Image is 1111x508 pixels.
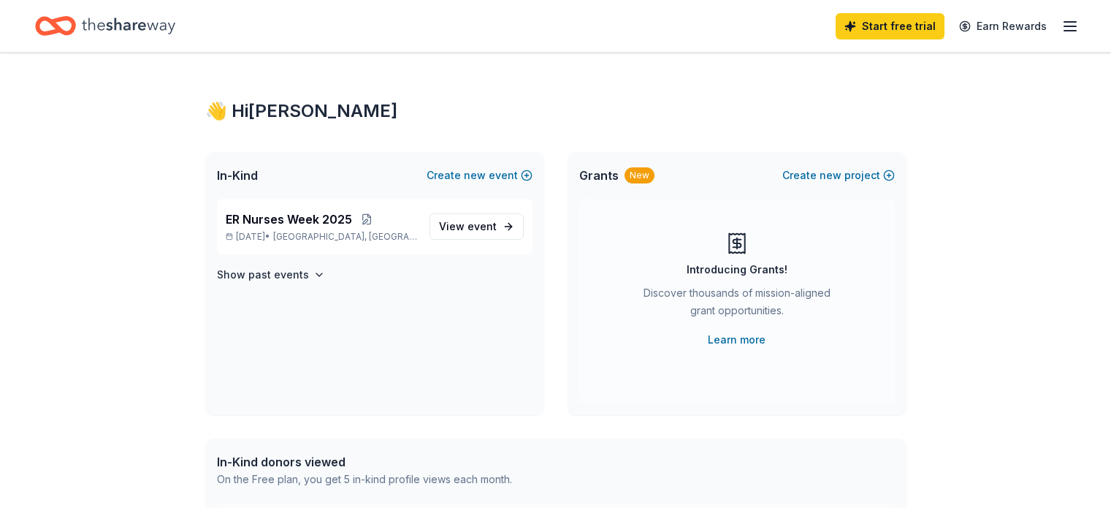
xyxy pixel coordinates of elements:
a: Learn more [708,331,766,349]
span: In-Kind [217,167,258,184]
a: View event [429,213,524,240]
span: [GEOGRAPHIC_DATA], [GEOGRAPHIC_DATA] [273,231,417,243]
span: event [467,220,497,232]
h4: Show past events [217,266,309,284]
a: Earn Rewards [950,13,1055,39]
span: new [820,167,841,184]
span: new [464,167,486,184]
a: Start free trial [836,13,944,39]
button: Createnewevent [427,167,532,184]
span: Grants [579,167,619,184]
div: Discover thousands of mission-aligned grant opportunities. [638,284,836,325]
div: Introducing Grants! [687,261,787,278]
button: Show past events [217,266,325,284]
div: New [625,167,654,183]
span: View [439,218,497,235]
span: ER Nurses Week 2025 [226,211,352,228]
div: In-Kind donors viewed [217,453,512,471]
p: [DATE] • [226,231,418,243]
div: 👋 Hi [PERSON_NAME] [205,99,906,123]
a: Home [35,9,175,43]
div: On the Free plan, you get 5 in-kind profile views each month. [217,471,512,488]
button: Createnewproject [782,167,895,184]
